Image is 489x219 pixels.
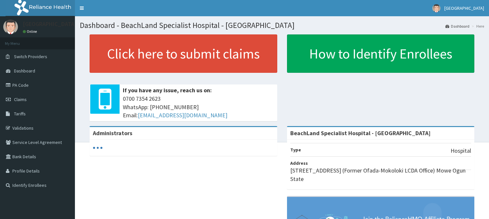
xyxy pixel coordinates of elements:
b: Administrators [93,129,132,137]
span: Dashboard [14,68,35,74]
img: User Image [432,4,440,12]
a: Online [23,29,38,34]
b: Address [290,160,308,166]
h1: Dashboard - BeachLand Specialist Hospital - [GEOGRAPHIC_DATA] [80,21,484,30]
a: How to Identify Enrollees [287,34,475,73]
p: [STREET_ADDRESS] (Former Ofada-Mokoloki LCDA Office) Mowe Ogun State [290,166,471,183]
span: 0700 7354 2623 WhatsApp: [PHONE_NUMBER] Email: [123,95,274,120]
p: Hospital [451,147,471,155]
strong: BeachLand Specialist Hospital - [GEOGRAPHIC_DATA] [290,129,431,137]
span: Tariffs [14,111,26,117]
a: Dashboard [445,23,469,29]
svg: audio-loading [93,143,103,153]
span: Switch Providers [14,54,47,59]
li: Here [470,23,484,29]
p: [GEOGRAPHIC_DATA] [23,21,77,27]
img: User Image [3,19,18,34]
span: Claims [14,97,27,102]
span: [GEOGRAPHIC_DATA] [444,5,484,11]
b: If you have any issue, reach us on: [123,86,212,94]
b: Type [290,147,301,153]
a: Click here to submit claims [90,34,277,73]
a: [EMAIL_ADDRESS][DOMAIN_NAME] [138,111,227,119]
